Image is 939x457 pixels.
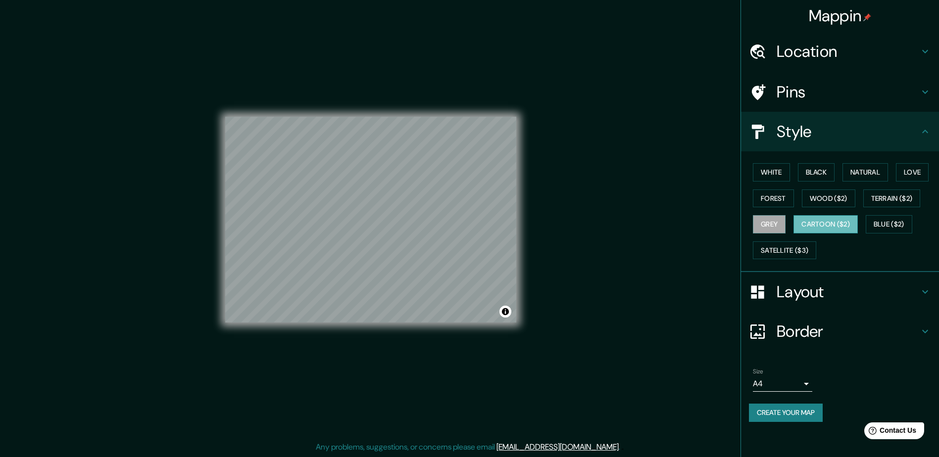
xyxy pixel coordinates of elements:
canvas: Map [225,117,516,322]
button: Grey [753,215,786,233]
button: Create your map [749,404,823,422]
button: Satellite ($3) [753,241,816,260]
img: pin-icon.png [863,13,871,21]
button: Forest [753,189,794,208]
h4: Mappin [809,6,872,26]
button: Toggle attribution [499,306,511,318]
button: Cartoon ($2) [793,215,858,233]
div: Layout [741,272,939,312]
label: Size [753,367,763,376]
button: Love [896,163,929,182]
div: . [622,441,624,453]
div: Pins [741,72,939,112]
div: Border [741,312,939,351]
div: Location [741,32,939,71]
iframe: Help widget launcher [851,418,928,446]
button: Blue ($2) [866,215,912,233]
h4: Location [777,42,919,61]
button: Natural [842,163,888,182]
button: Wood ($2) [802,189,855,208]
button: Black [798,163,835,182]
a: [EMAIL_ADDRESS][DOMAIN_NAME] [496,442,619,452]
h4: Border [777,321,919,341]
button: White [753,163,790,182]
div: Style [741,112,939,151]
div: A4 [753,376,812,392]
h4: Style [777,122,919,141]
div: . [620,441,622,453]
button: Terrain ($2) [863,189,921,208]
h4: Pins [777,82,919,102]
h4: Layout [777,282,919,302]
p: Any problems, suggestions, or concerns please email . [316,441,620,453]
